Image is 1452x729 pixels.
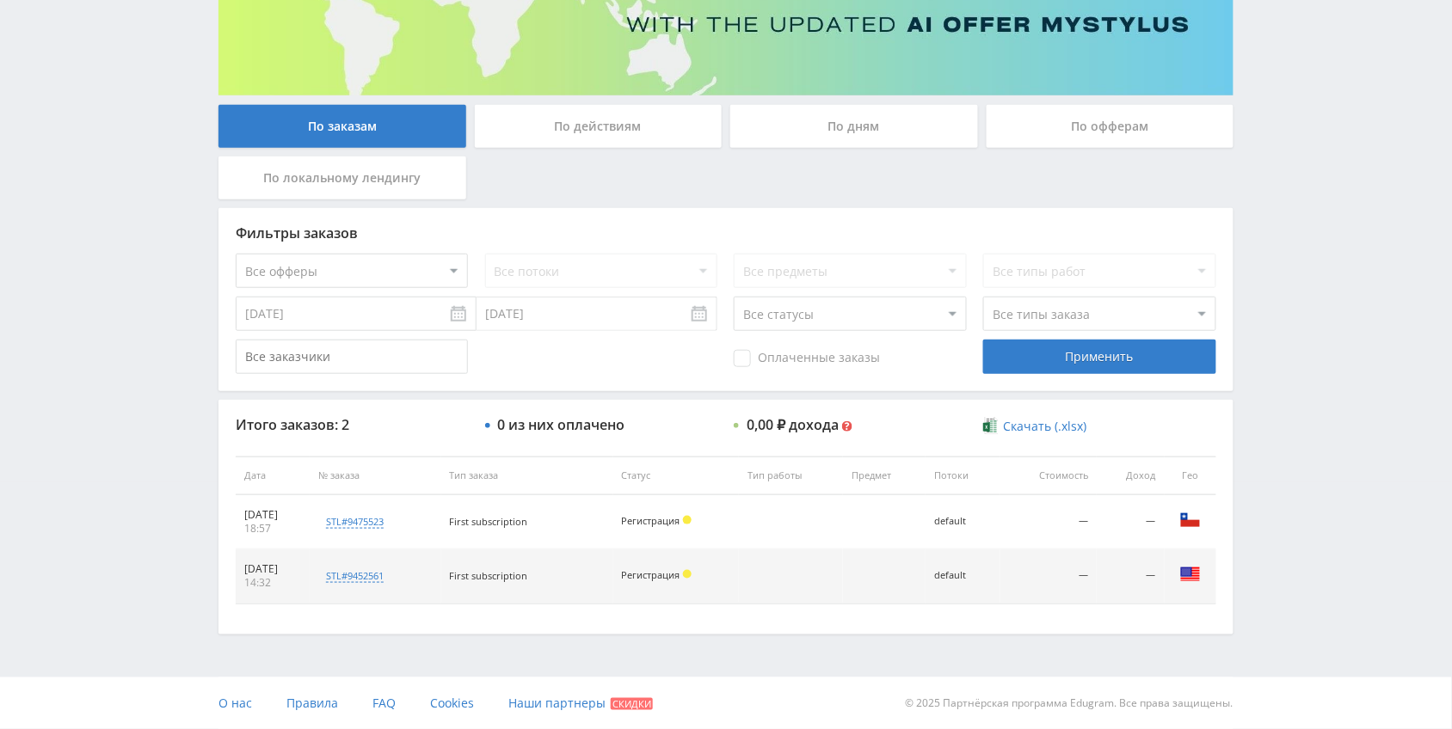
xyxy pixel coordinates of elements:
[843,456,926,495] th: Предмет
[244,522,301,536] div: 18:57
[326,515,384,529] div: stl#9475523
[987,105,1234,148] div: По офферам
[1000,495,1097,549] td: —
[326,569,384,583] div: stl#9452561
[735,677,1234,729] div: © 2025 Партнёрская программа Edugram. Все права защищены.
[622,514,680,527] span: Регистрация
[508,677,653,729] a: Наши партнеры Скидки
[508,695,606,711] span: Наши партнеры
[1000,456,1097,495] th: Стоимость
[372,695,396,711] span: FAQ
[1000,549,1097,603] td: —
[1004,420,1087,433] span: Скачать (.xlsx)
[983,417,998,434] img: xlsx
[739,456,843,495] th: Тип работы
[236,340,468,374] input: Все заказчики
[683,516,692,524] span: Холд
[372,677,396,729] a: FAQ
[734,350,880,367] span: Оплаченные заказы
[450,569,528,582] span: First subscription
[747,417,839,432] div: 0,00 ₽ дохода
[430,695,474,711] span: Cookies
[450,515,528,528] span: First subscription
[983,340,1215,374] div: Применить
[934,570,992,581] div: default
[475,105,723,148] div: По действиям
[1097,549,1165,603] td: —
[1097,495,1165,549] td: —
[1165,456,1216,495] th: Гео
[218,105,466,148] div: По заказам
[244,562,301,576] div: [DATE]
[236,417,468,432] div: Итого заказов: 2
[236,456,310,495] th: Дата
[1180,510,1201,530] img: chl.png
[310,456,441,495] th: № заказа
[613,456,740,495] th: Статус
[218,156,466,199] div: По локальному лендингу
[236,225,1216,241] div: Фильтры заказов
[286,695,338,711] span: Правила
[244,576,301,590] div: 14:32
[1097,456,1165,495] th: Доход
[934,516,992,527] div: default
[286,677,338,729] a: Правила
[730,105,978,148] div: По дням
[983,418,1086,435] a: Скачать (.xlsx)
[430,677,474,729] a: Cookies
[622,568,680,581] span: Регистрация
[926,456,1000,495] th: Потоки
[1180,564,1201,585] img: usa.png
[218,695,252,711] span: О нас
[611,698,653,710] span: Скидки
[244,508,301,522] div: [DATE]
[498,417,625,432] div: 0 из них оплачено
[683,570,692,579] span: Холд
[441,456,613,495] th: Тип заказа
[218,677,252,729] a: О нас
